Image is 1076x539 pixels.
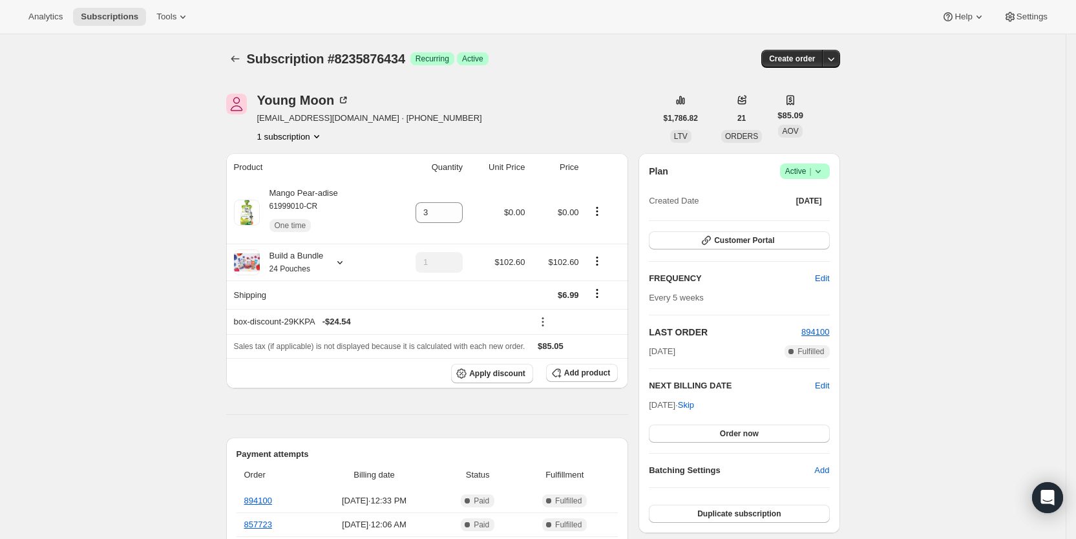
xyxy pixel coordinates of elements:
span: Billing date [312,469,436,481]
span: Add product [564,368,610,378]
button: Subscriptions [73,8,146,26]
div: Build a Bundle [260,249,324,275]
a: 894100 [801,327,829,337]
button: Add product [546,364,618,382]
span: One time [275,220,306,231]
h2: Payment attempts [237,448,618,461]
span: Order now [720,428,759,439]
button: Create order [761,50,823,68]
button: Help [934,8,993,26]
span: $6.99 [558,290,579,300]
span: $102.60 [549,257,579,267]
span: Fulfillment [519,469,610,481]
h6: Batching Settings [649,464,814,477]
span: AOV [782,127,798,136]
span: Paid [474,520,489,530]
span: Settings [1017,12,1048,22]
button: Apply discount [451,364,533,383]
span: Tools [156,12,176,22]
span: Customer Portal [714,235,774,246]
span: Recurring [416,54,449,64]
span: Create order [769,54,815,64]
button: $1,786.82 [656,109,706,127]
button: Edit [815,379,829,392]
span: $85.05 [538,341,564,351]
span: Status [444,469,511,481]
div: box-discount-29KKPA [234,315,525,328]
span: Every 5 weeks [649,293,704,302]
span: ORDERS [725,132,758,141]
button: Product actions [257,130,323,143]
button: Add [807,460,837,481]
span: Skip [678,399,694,412]
h2: FREQUENCY [649,272,815,285]
button: Skip [670,395,702,416]
span: Active [462,54,483,64]
button: Shipping actions [587,286,607,301]
h2: LAST ORDER [649,326,801,339]
span: Paid [474,496,489,506]
button: 21 [730,109,754,127]
span: $0.00 [558,207,579,217]
span: $85.09 [777,109,803,122]
button: Tools [149,8,197,26]
span: Subscriptions [81,12,138,22]
span: 21 [737,113,746,123]
span: Subscription #8235876434 [247,52,405,66]
h2: Plan [649,165,668,178]
div: Open Intercom Messenger [1032,482,1063,513]
th: Product [226,153,390,182]
span: Young Moon [226,94,247,114]
button: [DATE] [788,192,830,210]
div: Young Moon [257,94,350,107]
button: Customer Portal [649,231,829,249]
img: product img [234,200,260,226]
span: Apply discount [469,368,525,379]
span: Add [814,464,829,477]
button: Order now [649,425,829,443]
button: Duplicate subscription [649,505,829,523]
span: Duplicate subscription [697,509,781,519]
span: $102.60 [494,257,525,267]
span: $0.00 [504,207,525,217]
th: Unit Price [467,153,529,182]
span: [DATE] [796,196,822,206]
span: Fulfilled [797,346,824,357]
span: [DATE] · 12:33 PM [312,494,436,507]
span: Analytics [28,12,63,22]
small: 61999010-CR [269,202,318,211]
button: 894100 [801,326,829,339]
th: Shipping [226,280,390,309]
a: 857723 [244,520,272,529]
span: [EMAIL_ADDRESS][DOMAIN_NAME] · [PHONE_NUMBER] [257,112,482,125]
th: Price [529,153,582,182]
span: | [809,166,811,176]
span: Fulfilled [555,520,582,530]
a: 894100 [244,496,272,505]
span: Edit [815,272,829,285]
span: Sales tax (if applicable) is not displayed because it is calculated with each new order. [234,342,525,351]
span: Help [955,12,972,22]
span: Active [785,165,825,178]
div: Mango Pear-adise [260,187,338,238]
span: [DATE] · 12:06 AM [312,518,436,531]
span: [DATE] [649,345,675,358]
button: Analytics [21,8,70,26]
small: 24 Pouches [269,264,310,273]
span: $1,786.82 [664,113,698,123]
h2: NEXT BILLING DATE [649,379,815,392]
button: Settings [996,8,1055,26]
span: - $24.54 [322,315,351,328]
span: Created Date [649,195,699,207]
button: Subscriptions [226,50,244,68]
span: LTV [674,132,688,141]
button: Edit [807,268,837,289]
span: Fulfilled [555,496,582,506]
button: Product actions [587,204,607,218]
th: Order [237,461,309,489]
span: [DATE] · [649,400,694,410]
th: Quantity [389,153,467,182]
button: Product actions [587,254,607,268]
